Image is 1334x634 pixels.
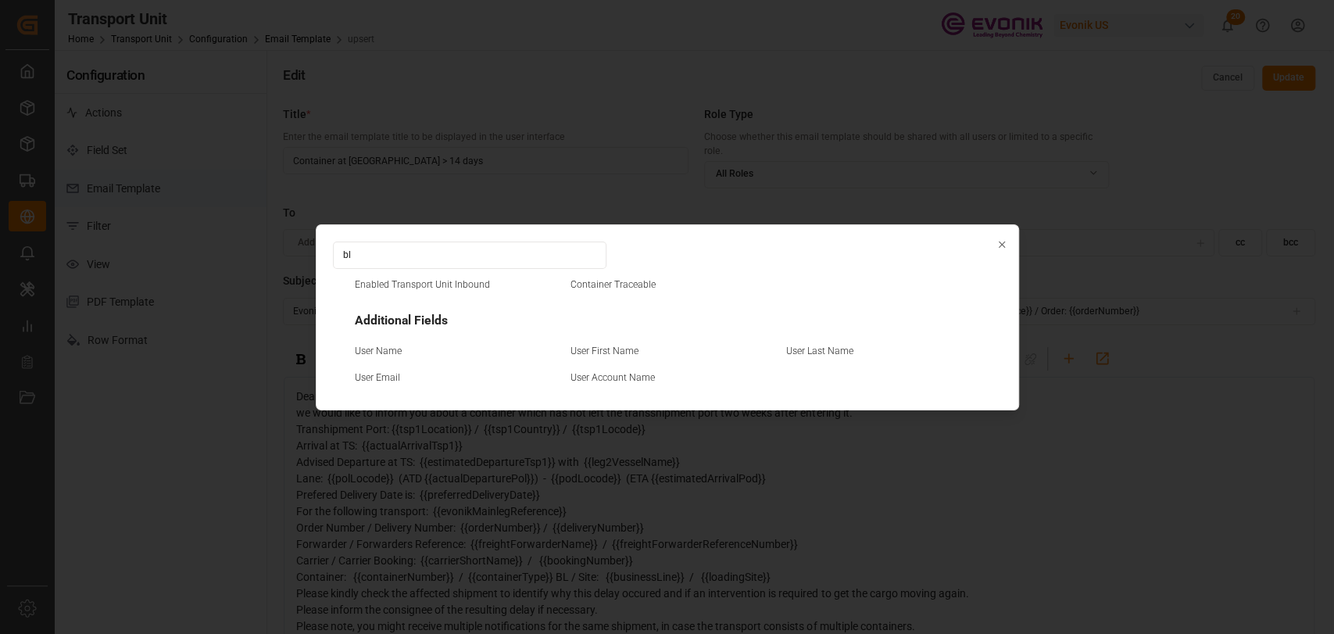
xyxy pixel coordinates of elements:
[786,346,853,356] small: User Last Name
[570,372,655,381] small: User Account Name
[570,346,638,356] small: User First Name
[355,372,400,381] small: User Email
[570,279,656,288] small: Container Traceable
[333,241,606,268] input: Search keys here
[355,279,490,288] small: Enabled Transport Unit Inbound
[355,346,402,356] small: User Name
[349,295,985,347] div: Additional Fields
